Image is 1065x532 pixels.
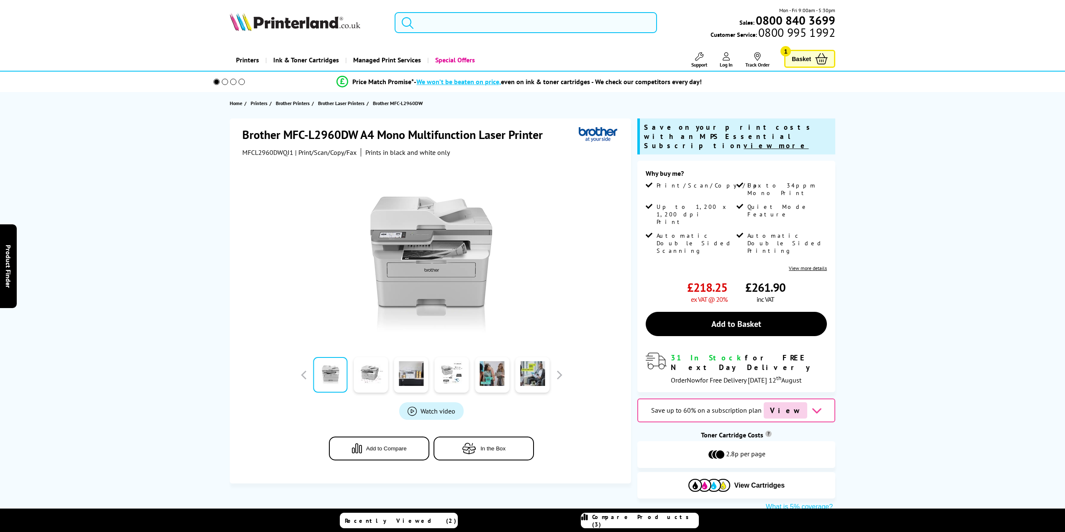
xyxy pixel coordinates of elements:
a: Ink & Toner Cartridges [265,49,345,71]
span: Mon - Fri 9:00am - 5:30pm [779,6,835,14]
span: Brother Printers [276,99,310,108]
span: 2.8p per page [726,450,765,460]
span: MFCL2960DWQJ1 [242,148,293,157]
span: Price Match Promise* [352,77,414,86]
u: view more [744,141,808,150]
span: Automatic Double Sided Scanning [657,232,734,254]
a: Printerland Logo [230,13,384,33]
span: Ink & Toner Cartridges [273,49,339,71]
span: Product Finder [4,244,13,288]
span: Printers [251,99,267,108]
a: Compare Products (3) [581,513,699,528]
a: Managed Print Services [345,49,427,71]
span: 0800 995 1992 [757,28,835,36]
a: 0800 840 3699 [754,16,835,24]
span: Sales: [739,18,754,26]
a: Printers [251,99,269,108]
span: inc VAT [757,295,774,303]
a: Home [230,99,244,108]
span: £218.25 [687,280,727,295]
span: 1 [780,46,791,57]
span: Add to Compare [366,445,407,452]
a: Product_All_Videos [399,402,464,420]
li: modal_Promise [202,75,837,89]
span: Brother MFC-L2960DW [373,100,423,106]
div: for FREE Next Day Delivery [671,353,827,372]
span: Print/Scan/Copy/Fax [657,182,764,189]
span: View [764,402,807,419]
b: 0800 840 3699 [756,13,835,28]
button: Add to Compare [329,437,429,460]
h1: Brother MFC-L2960DW A4 Mono Multifunction Laser Printer [242,127,551,142]
span: Up to 1,200 x 1,200 dpi Print [657,203,734,226]
a: Printers [230,49,265,71]
img: Printerland Logo [230,13,360,31]
a: Log In [720,52,733,68]
img: Brother [579,127,617,142]
a: Basket 1 [784,50,835,68]
span: Basket [792,53,811,64]
a: Brother Printers [276,99,312,108]
span: Brother Laser Printers [318,99,364,108]
i: Prints in black and white only [365,148,450,157]
a: Recently Viewed (2) [340,513,458,528]
span: Save up to 60% on a subscription plan [651,406,762,414]
span: Home [230,99,242,108]
div: Toner Cartridge Costs [637,431,835,439]
span: Save on your print costs with an MPS Essential Subscription [644,123,814,150]
a: Support [691,52,707,68]
a: Add to Basket [646,312,827,336]
a: Brother Laser Printers [318,99,367,108]
img: Brother MFC-L2960DW [349,173,513,337]
span: In the Box [480,445,506,452]
a: Special Offers [427,49,481,71]
img: Cartridges [688,479,730,492]
span: Order for Free Delivery [DATE] 12 August [671,376,801,384]
span: Log In [720,62,733,68]
div: modal_delivery [646,353,827,384]
span: Support [691,62,707,68]
div: Why buy me? [646,169,827,182]
sup: th [776,374,781,382]
span: We won’t be beaten on price, [416,77,501,86]
span: Quiet Mode Feature [747,203,825,218]
span: Up to 34ppm Mono Print [747,182,825,197]
span: Customer Service: [711,28,835,39]
button: View Cartridges [644,478,829,492]
button: What is 5% coverage? [763,503,835,511]
span: 31 In Stock [671,353,745,362]
div: - even on ink & toner cartridges - We check our competitors every day! [414,77,702,86]
a: View more details [789,265,827,271]
span: View Cartridges [734,482,785,489]
span: Now [687,376,700,384]
span: ex VAT @ 20% [691,295,727,303]
span: Watch video [421,407,455,415]
span: Recently Viewed (2) [345,517,457,524]
span: Compare Products (3) [592,513,698,528]
button: In the Box [434,437,534,460]
sup: Cost per page [765,431,772,437]
a: Track Order [745,52,770,68]
span: | Print/Scan/Copy/Fax [295,148,357,157]
span: £261.90 [745,280,785,295]
span: Automatic Double Sided Printing [747,232,825,254]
